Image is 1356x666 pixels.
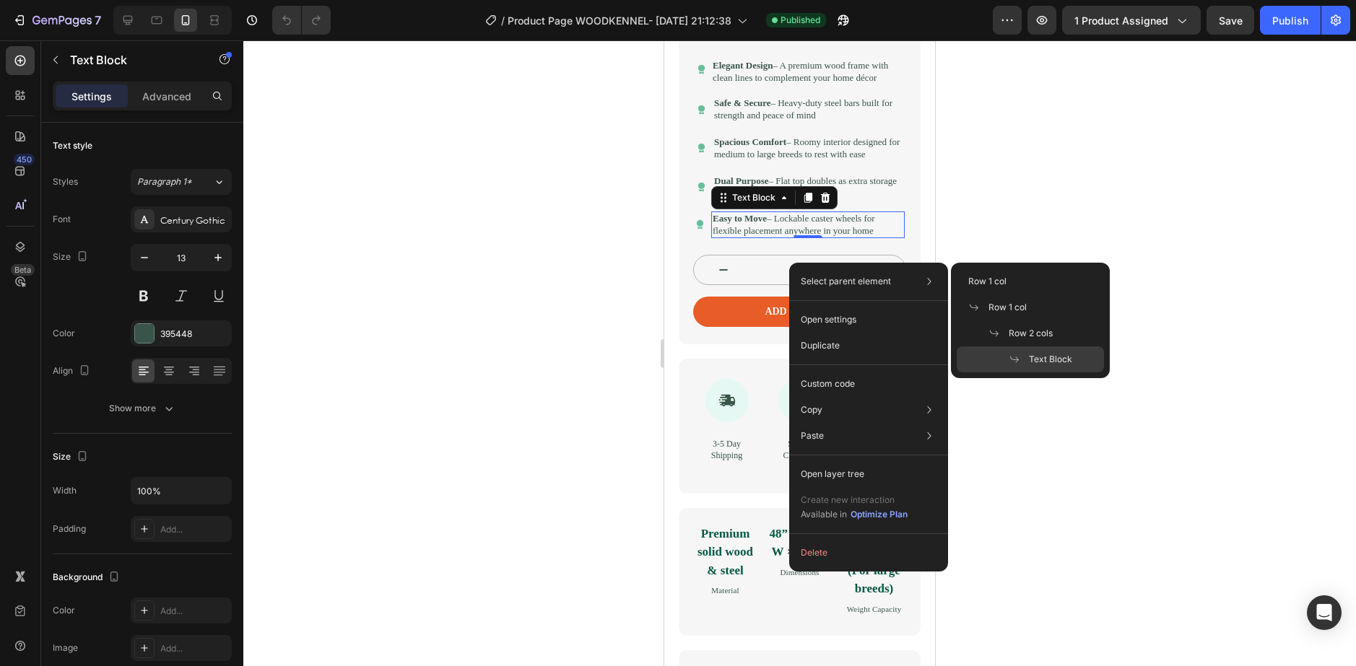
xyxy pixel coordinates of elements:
[6,6,108,35] button: 7
[664,40,935,666] iframe: Design area
[1307,595,1342,630] div: Open Intercom Messenger
[781,14,820,27] span: Published
[14,154,35,165] div: 450
[109,401,176,416] div: Show more
[53,522,86,535] div: Padding
[95,12,101,29] p: 7
[801,339,840,352] p: Duplicate
[142,89,191,104] p: Advanced
[53,362,93,381] div: Align
[801,275,891,288] p: Select parent element
[1207,6,1254,35] button: Save
[501,13,505,28] span: /
[53,247,91,267] div: Size
[53,175,78,188] div: Styles
[70,51,193,69] p: Text Block
[160,523,228,536] div: Add...
[1219,14,1243,27] span: Save
[851,508,908,521] div: Optimize Plan
[968,275,1007,288] span: Row 1 col
[508,13,731,28] span: Product Page WOODKENNEL- [DATE] 21:12:38
[801,493,908,507] p: Create new interaction
[1260,6,1321,35] button: Publish
[53,395,232,421] button: Show more
[801,509,847,520] span: Available in
[160,214,228,227] div: Century Gothic
[160,642,228,655] div: Add...
[272,6,331,35] div: Undo/Redo
[850,507,908,522] button: Optimize Plan
[801,377,855,390] p: Custom code
[53,604,75,617] div: Color
[11,264,35,276] div: Beta
[53,139,92,152] div: Text style
[160,328,228,341] div: 395448
[801,313,856,326] p: Open settings
[53,641,78,654] div: Image
[71,89,112,104] p: Settings
[53,213,71,226] div: Font
[1272,13,1308,28] div: Publish
[131,169,232,195] button: Paragraph 1*
[1029,353,1072,366] span: Text Block
[1062,6,1201,35] button: 1 product assigned
[53,447,91,467] div: Size
[53,327,75,340] div: Color
[795,540,942,566] button: Delete
[1009,327,1053,340] span: Row 2 cols
[801,468,864,481] p: Open layer tree
[801,403,822,416] p: Copy
[137,175,192,188] span: Paragraph 1*
[131,478,231,504] input: Auto
[53,568,123,587] div: Background
[53,484,77,497] div: Width
[1074,13,1168,28] span: 1 product assigned
[801,429,824,442] p: Paste
[988,301,1027,314] span: Row 1 col
[160,605,228,618] div: Add...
